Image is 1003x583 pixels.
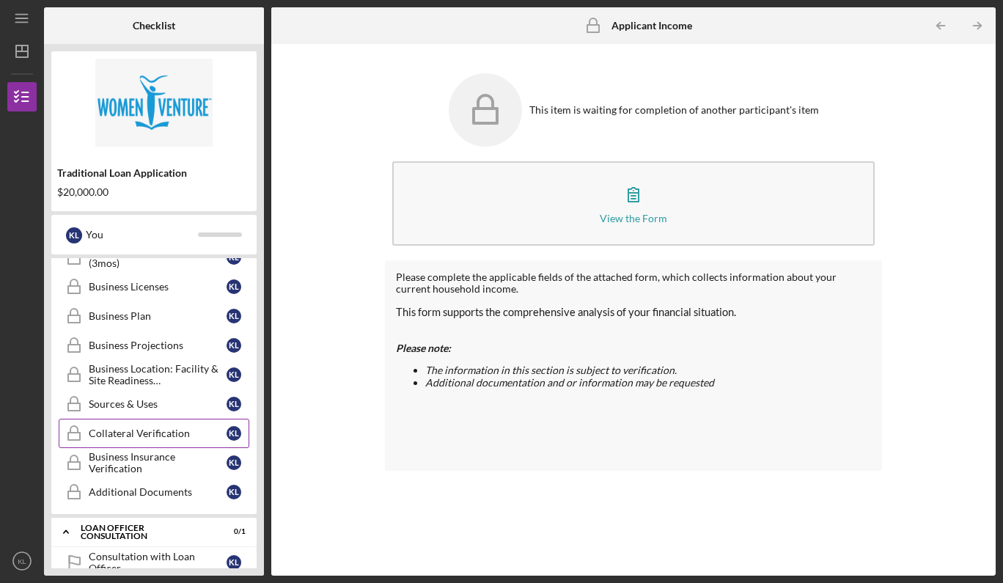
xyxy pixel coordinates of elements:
[18,557,26,565] text: KL
[227,338,241,353] div: K L
[59,360,249,389] a: Business Location: Facility & Site Readiness DocumentationKL
[89,486,227,498] div: Additional Documents
[396,342,451,354] em: Please note:
[81,524,209,540] div: Loan Officer Consultation
[227,426,241,441] div: K L
[392,161,875,246] button: View the Form
[59,477,249,507] a: Additional DocumentsKL
[59,272,249,301] a: Business LicensesKL
[227,309,241,323] div: K L
[59,389,249,419] a: Sources & UsesKL
[89,310,227,322] div: Business Plan
[59,419,249,448] a: Collateral VerificationKL
[89,340,227,351] div: Business Projections
[611,20,692,32] b: Applicant Income
[89,398,227,410] div: Sources & Uses
[57,167,251,179] div: Traditional Loan Application
[227,485,241,499] div: K L
[89,451,227,474] div: Business Insurance Verification
[86,222,198,247] div: You
[59,331,249,360] a: Business ProjectionsKL
[133,20,175,32] b: Checklist
[227,397,241,411] div: K L
[7,546,37,576] button: KL
[89,281,227,293] div: Business Licenses
[396,271,871,295] div: Please complete the applicable fields of the attached form, which collects information about your...
[89,363,227,386] div: Business Location: Facility & Site Readiness Documentation
[219,527,246,536] div: 0 / 1
[59,301,249,331] a: Business PlanKL
[89,551,227,574] div: Consultation with Loan Officer
[227,455,241,470] div: K L
[59,448,249,477] a: Business Insurance VerificationKL
[59,548,249,577] a: Consultation with Loan OfficerKL
[66,227,82,243] div: K L
[57,186,251,198] div: $20,000.00
[89,428,227,439] div: Collateral Verification
[425,376,714,389] em: Additional documentation and or information may be requested
[425,364,677,376] em: The information in this section is subject to verification.
[227,367,241,382] div: K L
[227,555,241,570] div: K L
[529,104,819,116] div: This item is waiting for completion of another participant's item
[51,59,257,147] img: Product logo
[227,279,241,294] div: K L
[396,306,736,318] span: This form supports the comprehensive analysis of your financial situation.
[600,213,667,224] div: View the Form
